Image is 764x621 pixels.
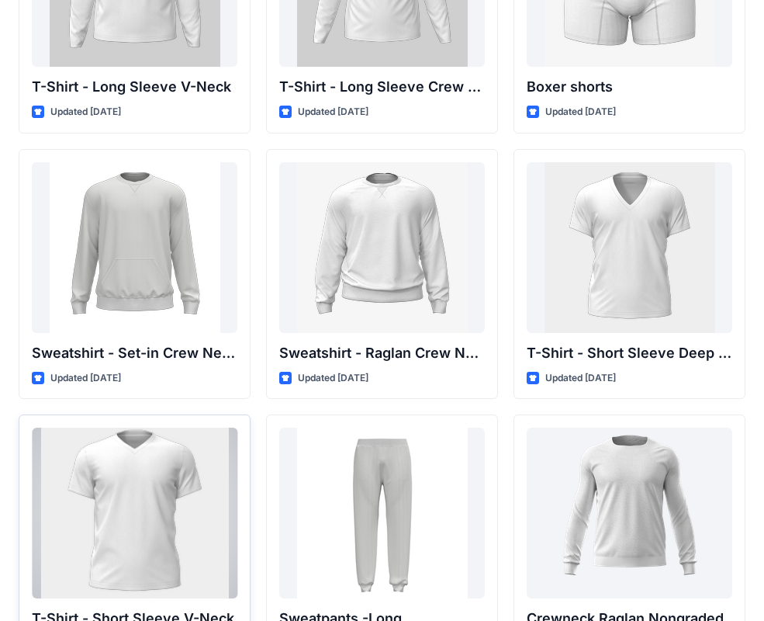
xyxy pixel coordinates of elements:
[279,76,485,98] p: T-Shirt - Long Sleeve Crew Neck
[32,342,237,364] p: Sweatshirt - Set-in Crew Neck w Kangaroo Pocket
[527,76,732,98] p: Boxer shorts
[279,162,485,333] a: Sweatshirt - Raglan Crew Neck
[545,370,616,387] p: Updated [DATE]
[298,104,368,120] p: Updated [DATE]
[279,342,485,364] p: Sweatshirt - Raglan Crew Neck
[32,162,237,333] a: Sweatshirt - Set-in Crew Neck w Kangaroo Pocket
[298,370,368,387] p: Updated [DATE]
[50,370,121,387] p: Updated [DATE]
[279,428,485,598] a: Sweatpants -Long
[527,342,732,364] p: T-Shirt - Short Sleeve Deep V-Neck
[545,104,616,120] p: Updated [DATE]
[527,162,732,333] a: T-Shirt - Short Sleeve Deep V-Neck
[32,76,237,98] p: T-Shirt - Long Sleeve V-Neck
[527,428,732,598] a: Crewneck Raglan Nongraded
[50,104,121,120] p: Updated [DATE]
[32,428,237,598] a: T-Shirt - Short Sleeve V-Neck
